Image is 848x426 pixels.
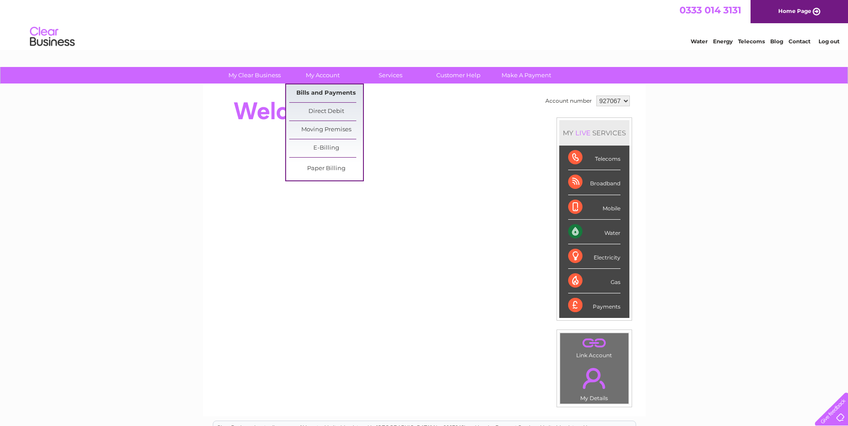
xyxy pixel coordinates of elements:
[289,160,363,178] a: Paper Billing
[543,93,594,109] td: Account number
[713,38,733,45] a: Energy
[286,67,359,84] a: My Account
[289,103,363,121] a: Direct Debit
[738,38,765,45] a: Telecoms
[559,120,629,146] div: MY SERVICES
[789,38,810,45] a: Contact
[568,269,620,293] div: Gas
[770,38,783,45] a: Blog
[679,4,741,16] a: 0333 014 3131
[489,67,563,84] a: Make A Payment
[218,67,291,84] a: My Clear Business
[422,67,495,84] a: Customer Help
[354,67,427,84] a: Services
[818,38,840,45] a: Log out
[289,121,363,139] a: Moving Premises
[30,23,75,50] img: logo.png
[213,5,636,43] div: Clear Business is a trading name of Verastar Limited (registered in [GEOGRAPHIC_DATA] No. 3667643...
[568,170,620,195] div: Broadband
[568,293,620,317] div: Payments
[568,195,620,220] div: Mobile
[289,139,363,157] a: E-Billing
[574,129,592,137] div: LIVE
[560,333,629,361] td: Link Account
[560,360,629,404] td: My Details
[562,335,626,351] a: .
[568,146,620,170] div: Telecoms
[562,363,626,394] a: .
[691,38,708,45] a: Water
[289,84,363,102] a: Bills and Payments
[568,244,620,269] div: Electricity
[568,220,620,244] div: Water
